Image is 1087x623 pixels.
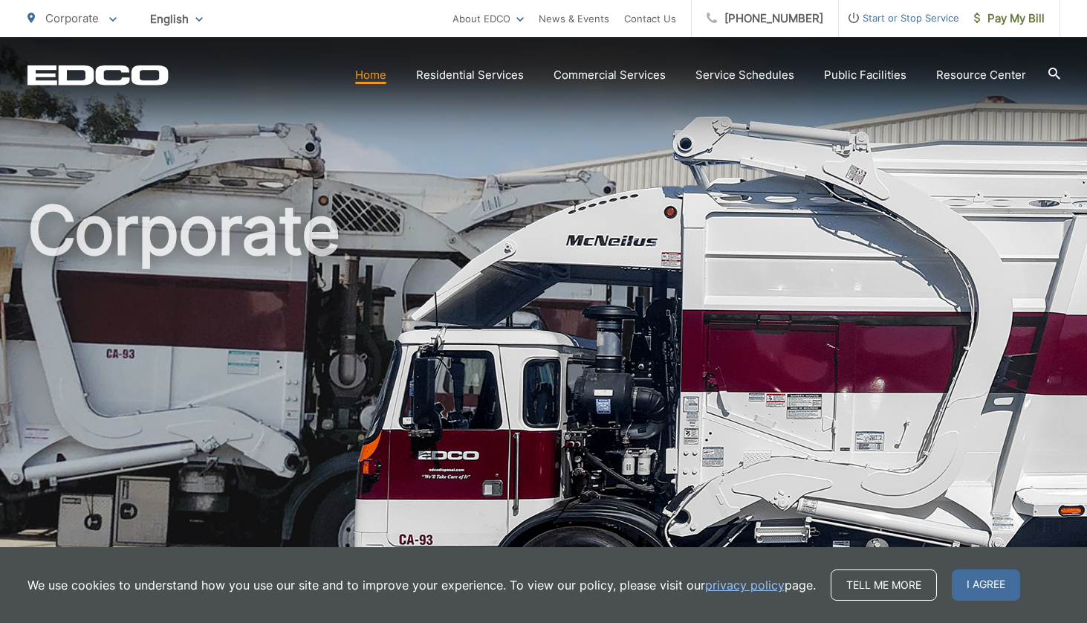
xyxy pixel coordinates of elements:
span: Pay My Bill [974,10,1045,28]
a: Tell me more [831,569,937,601]
a: Service Schedules [695,66,794,84]
a: EDCD logo. Return to the homepage. [27,65,169,85]
a: Home [355,66,386,84]
a: Public Facilities [824,66,906,84]
span: Corporate [45,11,99,25]
a: privacy policy [705,576,785,594]
a: About EDCO [452,10,524,28]
a: Resource Center [936,66,1026,84]
p: We use cookies to understand how you use our site and to improve your experience. To view our pol... [27,576,816,594]
a: News & Events [539,10,609,28]
span: English [139,6,214,32]
a: Contact Us [624,10,676,28]
a: Residential Services [416,66,524,84]
span: I agree [952,569,1020,601]
a: Commercial Services [554,66,666,84]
